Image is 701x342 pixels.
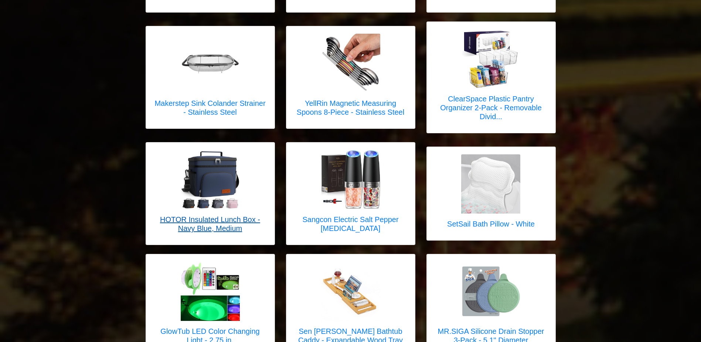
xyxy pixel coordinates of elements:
[294,150,408,237] a: Sangcon Electric Salt Pepper Grinder Sangcon Electric Salt Pepper [MEDICAL_DATA]
[181,150,240,209] img: HOTOR Insulated Lunch Box - Navy Blue, Medium
[447,154,535,233] a: SetSail Bath Pillow - White SetSail Bath Pillow - White
[321,262,380,321] img: Sen Yi Bao Bathtub Caddy - Expandable Wood Tray
[462,262,521,321] img: MR.SIGA Silicone Drain Stopper 3-Pack - 5.1" Diameter
[153,34,267,121] a: Makerstep Sink Colander Strainer - Stainless Steel Makerstep Sink Colander Strainer - Stainless S...
[294,34,408,121] a: YellRin Magnetic Measuring Spoons 8-Piece - Stainless Steel YellRin Magnetic Measuring Spoons 8-P...
[434,29,548,125] a: ClearSpace Plastic Pantry Organizer 2-Pack - Removable Dividers ClearSpace Plastic Pantry Organiz...
[447,219,535,228] h5: SetSail Bath Pillow - White
[181,262,240,321] img: GlowTub LED Color Changing Light - 2.75 in.
[462,29,521,88] img: ClearSpace Plastic Pantry Organizer 2-Pack - Removable Dividers
[434,94,548,121] h5: ClearSpace Plastic Pantry Organizer 2-Pack - Removable Divid...
[294,99,408,117] h5: YellRin Magnetic Measuring Spoons 8-Piece - Stainless Steel
[321,34,380,93] img: YellRin Magnetic Measuring Spoons 8-Piece - Stainless Steel
[321,150,380,209] img: Sangcon Electric Salt Pepper Grinder
[294,215,408,233] h5: Sangcon Electric Salt Pepper [MEDICAL_DATA]
[181,34,240,93] img: Makerstep Sink Colander Strainer - Stainless Steel
[153,150,267,237] a: HOTOR Insulated Lunch Box - Navy Blue, Medium HOTOR Insulated Lunch Box - Navy Blue, Medium
[461,154,520,214] img: SetSail Bath Pillow - White
[153,99,267,117] h5: Makerstep Sink Colander Strainer - Stainless Steel
[153,215,267,233] h5: HOTOR Insulated Lunch Box - Navy Blue, Medium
